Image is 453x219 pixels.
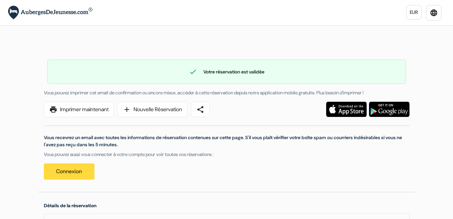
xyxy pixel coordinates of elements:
[123,105,131,114] span: add
[426,5,442,21] a: language
[44,202,96,209] span: Détails de la réservation
[191,102,210,117] a: share
[44,163,94,180] a: Connexion
[326,102,367,117] img: Téléchargez l'application gratuite
[406,5,422,20] a: EUR
[117,102,188,117] a: addNouvelle Réservation
[189,68,197,76] span: check
[49,105,57,114] span: print
[44,90,364,96] span: Vous pouvez imprimer cet email de confirmation ou encore mieux, accéder à cette réservation depui...
[8,6,92,20] img: AubergesDeJeunesse.com
[196,105,204,114] span: share
[48,68,406,76] div: Votre réservation est validée
[430,9,438,17] i: language
[44,134,409,148] p: Vous recevrez un email avec toutes les informations de réservation contenues sur cette page. S'il...
[44,102,114,117] a: printImprimer maintenant
[369,102,409,117] img: Téléchargez l'application gratuite
[44,151,409,158] p: Vous pouvez aussi vous connecter à votre compte pour voir toutes vos réservations :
